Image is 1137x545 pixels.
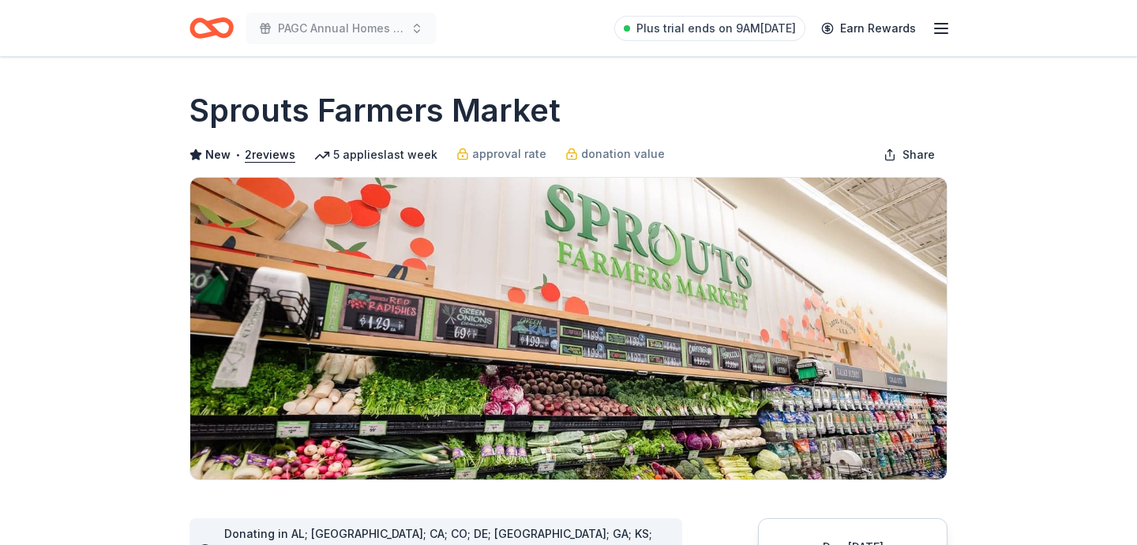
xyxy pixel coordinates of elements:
a: Earn Rewards [812,14,925,43]
button: PAGC Annual Homes Tour [246,13,436,44]
h1: Sprouts Farmers Market [189,88,561,133]
span: New [205,145,231,164]
a: donation value [565,145,665,163]
img: Image for Sprouts Farmers Market [190,178,947,479]
span: PAGC Annual Homes Tour [278,19,404,38]
a: Home [189,9,234,47]
button: 2reviews [245,145,295,164]
a: approval rate [456,145,546,163]
span: • [235,148,241,161]
span: donation value [581,145,665,163]
a: Plus trial ends on 9AM[DATE] [614,16,805,41]
span: approval rate [472,145,546,163]
span: Plus trial ends on 9AM[DATE] [636,19,796,38]
span: Share [902,145,935,164]
button: Share [871,139,947,171]
div: 5 applies last week [314,145,437,164]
